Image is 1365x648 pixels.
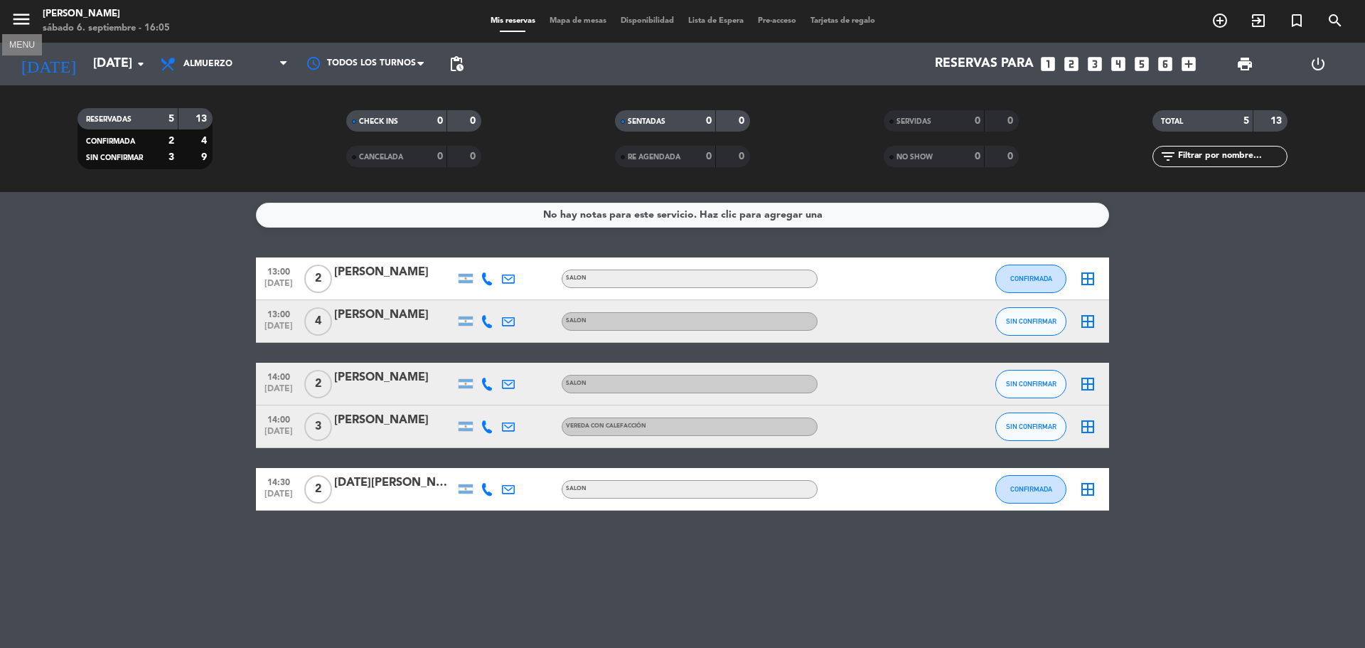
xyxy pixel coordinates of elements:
i: add_box [1179,55,1198,73]
input: Filtrar por nombre... [1177,149,1287,164]
div: [PERSON_NAME] [43,7,170,21]
strong: 0 [706,152,712,161]
strong: 2 [168,136,174,146]
strong: 0 [706,116,712,126]
span: SENTADAS [628,118,665,125]
span: 14:00 [261,410,296,427]
button: SIN CONFIRMAR [995,413,1066,441]
i: looks_5 [1133,55,1151,73]
button: SIN CONFIRMAR [995,370,1066,398]
span: Disponibilidad [614,17,681,25]
span: Mis reservas [483,17,542,25]
strong: 0 [470,152,478,161]
div: MENU [2,38,42,51]
span: 13:00 [261,305,296,322]
span: [DATE] [261,322,296,338]
span: SALON [566,275,587,281]
span: 14:00 [261,368,296,384]
span: [DATE] [261,279,296,295]
strong: 13 [196,114,210,124]
strong: 0 [470,116,478,126]
i: border_all [1079,270,1096,287]
span: SALON [566,381,587,386]
span: [DATE] [261,427,296,443]
i: power_settings_new [1310,55,1327,73]
span: CONFIRMADA [1010,275,1052,282]
button: menu [11,9,32,35]
strong: 5 [168,114,174,124]
span: SALON [566,318,587,324]
span: 13:00 [261,262,296,279]
span: 4 [304,307,332,336]
span: RESERVADAS [86,116,132,123]
span: Tarjetas de regalo [803,17,882,25]
strong: 3 [168,152,174,162]
span: VEREDA CON CALEFACCIÓN [566,423,646,429]
span: NO SHOW [896,154,933,161]
span: SALON [566,486,587,492]
i: exit_to_app [1250,12,1267,29]
span: Pre-acceso [751,17,803,25]
strong: 0 [1007,152,1016,161]
i: looks_6 [1156,55,1174,73]
i: border_all [1079,313,1096,330]
span: Lista de Espera [681,17,751,25]
span: RE AGENDADA [628,154,680,161]
strong: 0 [437,116,443,126]
i: turned_in_not [1288,12,1305,29]
span: SERVIDAS [896,118,931,125]
span: SIN CONFIRMAR [1006,380,1056,388]
span: Reservas para [935,57,1034,71]
span: TOTAL [1161,118,1183,125]
i: search [1327,12,1344,29]
i: looks_two [1062,55,1081,73]
i: looks_4 [1109,55,1128,73]
i: border_all [1079,418,1096,435]
div: [DATE][PERSON_NAME] [334,474,455,492]
div: LOG OUT [1281,43,1354,85]
strong: 0 [975,152,980,161]
i: arrow_drop_down [132,55,149,73]
i: filter_list [1160,148,1177,165]
span: SIN CONFIRMAR [86,154,143,161]
div: sábado 6. septiembre - 16:05 [43,21,170,36]
strong: 13 [1270,116,1285,126]
span: Mapa de mesas [542,17,614,25]
strong: 9 [201,152,210,162]
span: print [1236,55,1253,73]
span: 2 [304,370,332,398]
strong: 0 [739,116,747,126]
div: [PERSON_NAME] [334,411,455,430]
div: No hay notas para este servicio. Haz clic para agregar una [543,207,823,223]
span: Almuerzo [183,59,232,69]
i: menu [11,9,32,30]
i: border_all [1079,376,1096,393]
strong: 5 [1243,116,1249,126]
button: CONFIRMADA [995,265,1066,293]
div: [PERSON_NAME] [334,306,455,324]
strong: 0 [739,152,747,161]
i: [DATE] [11,48,86,80]
span: CHECK INS [359,118,398,125]
strong: 0 [975,116,980,126]
span: SIN CONFIRMAR [1006,317,1056,325]
span: CONFIRMADA [1010,485,1052,493]
strong: 4 [201,136,210,146]
div: [PERSON_NAME] [334,263,455,282]
span: 3 [304,413,332,441]
span: 2 [304,265,332,293]
div: [PERSON_NAME] [334,368,455,387]
span: CANCELADA [359,154,403,161]
i: looks_3 [1086,55,1104,73]
i: border_all [1079,481,1096,498]
i: looks_one [1039,55,1057,73]
span: pending_actions [448,55,465,73]
span: CONFIRMADA [86,138,135,145]
strong: 0 [437,152,443,161]
i: add_circle_outline [1211,12,1228,29]
span: 2 [304,475,332,504]
button: SIN CONFIRMAR [995,307,1066,336]
span: SIN CONFIRMAR [1006,423,1056,430]
span: [DATE] [261,489,296,506]
button: CONFIRMADA [995,475,1066,504]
